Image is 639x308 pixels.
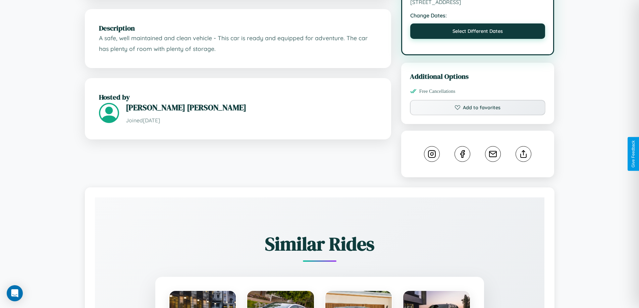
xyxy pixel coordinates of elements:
[419,88,456,94] span: Free Cancellations
[126,102,377,113] h3: [PERSON_NAME] [PERSON_NAME]
[410,100,546,115] button: Add to favorites
[7,285,23,301] div: Open Intercom Messenger
[118,231,521,257] h2: Similar Rides
[99,92,377,102] h2: Hosted by
[631,140,636,168] div: Give Feedback
[99,23,377,33] h2: Description
[410,71,546,81] h3: Additional Options
[99,33,377,54] p: A safe, well maintained and clean vehicle - This car is ready and equipped for adventure. The car...
[410,12,545,19] strong: Change Dates:
[126,116,377,125] p: Joined [DATE]
[410,23,545,39] button: Select Different Dates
